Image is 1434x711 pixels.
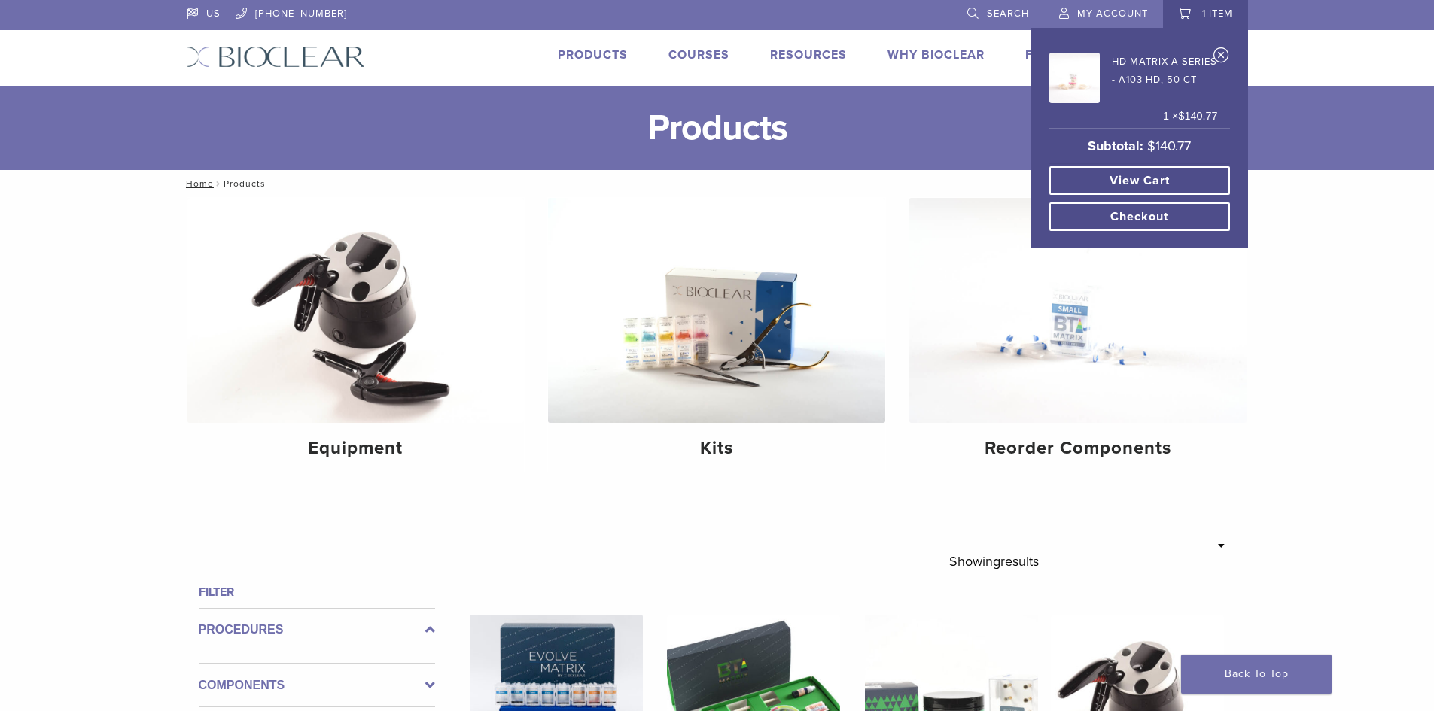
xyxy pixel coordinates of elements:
a: Why Bioclear [887,47,985,62]
a: Kits [548,198,885,472]
h4: Equipment [199,435,513,462]
span: 1 item [1202,8,1233,20]
bdi: 140.77 [1178,110,1217,122]
img: Reorder Components [909,198,1247,423]
h4: Kits [560,435,873,462]
span: Search [987,8,1029,20]
a: Home [181,178,214,189]
a: Back To Top [1181,655,1332,694]
span: $ [1178,110,1184,122]
span: $ [1147,138,1155,154]
img: Kits [548,198,885,423]
a: Resources [770,47,847,62]
span: My Account [1077,8,1148,20]
h4: Filter [199,583,435,601]
h4: Reorder Components [921,435,1235,462]
a: Courses [668,47,729,62]
a: Reorder Components [909,198,1247,472]
nav: Products [175,170,1259,197]
a: Find A Doctor [1025,47,1125,62]
a: View cart [1049,166,1230,195]
span: / [214,180,224,187]
a: Equipment [187,198,525,472]
a: Products [558,47,628,62]
p: Showing results [949,545,1039,577]
span: 1 × [1163,108,1217,125]
img: Equipment [187,198,525,423]
a: Checkout [1049,202,1230,231]
label: Components [199,676,435,694]
bdi: 140.77 [1147,138,1191,154]
a: HD Matrix A Series - A103 HD, 50 ct [1049,48,1218,103]
a: Remove HD Matrix A Series - A103 HD, 50 ct from cart [1213,47,1229,69]
img: HD Matrix A Series - A103 HD, 50 ct [1049,53,1100,103]
img: Bioclear [187,46,365,68]
strong: Subtotal: [1088,138,1143,154]
label: Procedures [199,621,435,639]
